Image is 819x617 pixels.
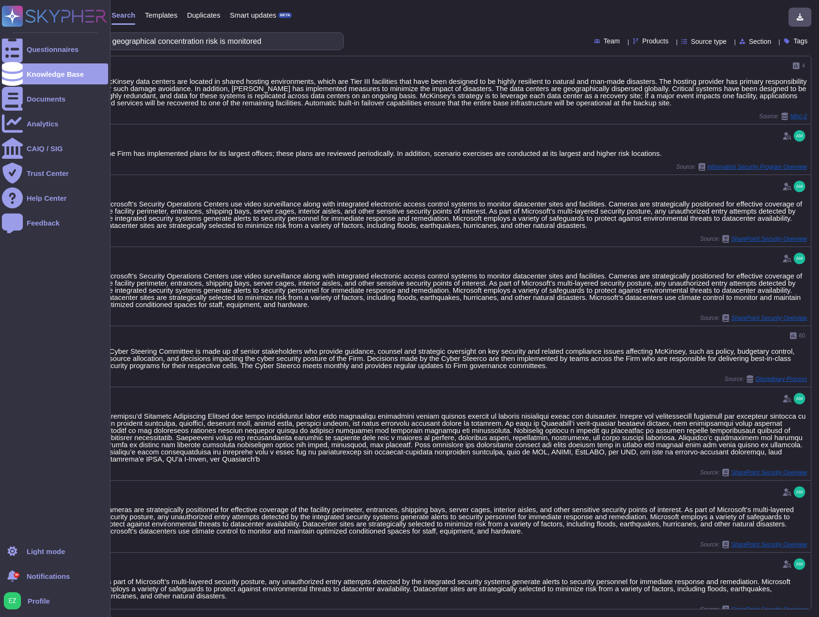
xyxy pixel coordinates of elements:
[700,541,807,548] span: Source:
[756,376,807,382] span: Disciplinary Process
[103,150,807,157] div: The Firm has implemented plans for its largest offices; these plans are reviewed periodically. In...
[187,11,220,19] span: Duplicates
[731,236,807,242] span: SharePoint Security Overview
[731,470,807,475] span: SharePoint Security Overview
[27,145,63,152] div: CAIQ / SIG
[27,46,79,53] div: Questionnaires
[103,78,807,106] div: McKinsey data centers are located in shared hosting environments, which are Tier III facilities t...
[2,590,28,611] button: user
[38,33,334,50] input: Search a question or template...
[2,163,108,184] a: Trust Center
[111,11,135,19] span: Search
[28,597,50,605] span: Profile
[103,506,807,535] div: Cameras are strategically positioned for effective coverage of the facility perimeter, entrances,...
[731,542,807,547] span: SharePoint Security Overview
[731,607,807,612] span: SharePoint Security Overview
[794,181,805,192] img: user
[725,375,807,383] span: Source:
[27,71,84,78] div: Knowledge Base
[2,63,108,84] a: Knowledge Base
[103,412,807,463] div: Loremipsu’d Sitametc Adipiscing Elitsed doe tempo incididuntut labor etdo magnaaliqu enimadmini v...
[731,315,807,321] span: SharePoint Security Overview
[700,469,807,476] span: Source:
[708,164,807,170] span: Information Security Program Overview
[2,187,108,208] a: Help Center
[27,195,67,202] div: Help Center
[759,113,807,120] span: Source:
[14,572,20,578] div: 9+
[691,38,727,45] span: Source type
[793,38,808,44] span: Tags
[700,235,807,243] span: Source:
[2,113,108,134] a: Analytics
[700,606,807,613] span: Source:
[103,348,807,369] div: A Cyber Steering Committee is made up of senior stakeholders who provide guidance, counsel and st...
[2,138,108,159] a: CAIQ / SIG
[27,548,65,555] div: Light mode
[676,163,807,171] span: Source:
[230,11,277,19] span: Smart updates
[27,219,60,226] div: Feedback
[2,212,108,233] a: Feedback
[2,88,108,109] a: Documents
[27,573,70,580] span: Notifications
[4,592,21,609] img: user
[794,130,805,142] img: user
[27,120,59,127] div: Analytics
[103,272,807,308] div: Microsoft’s Security Operations Centers use video surveillance along with integrated electronic a...
[27,95,66,103] div: Documents
[145,11,177,19] span: Templates
[700,314,807,322] span: Source:
[794,393,805,404] img: user
[103,578,807,599] div: As part of Microsoft’s multi-layered security posture, any unauthorized entry attempts detected b...
[642,38,669,44] span: Products
[794,486,805,498] img: user
[794,253,805,264] img: user
[2,39,108,60] a: Questionnaires
[799,333,805,339] span: 60
[794,558,805,570] img: user
[103,200,807,229] div: Microsoft’s Security Operations Centers use video surveillance along with integrated electronic a...
[790,113,807,119] span: Misc-2
[27,170,69,177] div: Trust Center
[278,12,292,18] div: BETA
[604,38,620,44] span: Team
[749,38,771,45] span: Section
[802,63,805,69] span: 4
